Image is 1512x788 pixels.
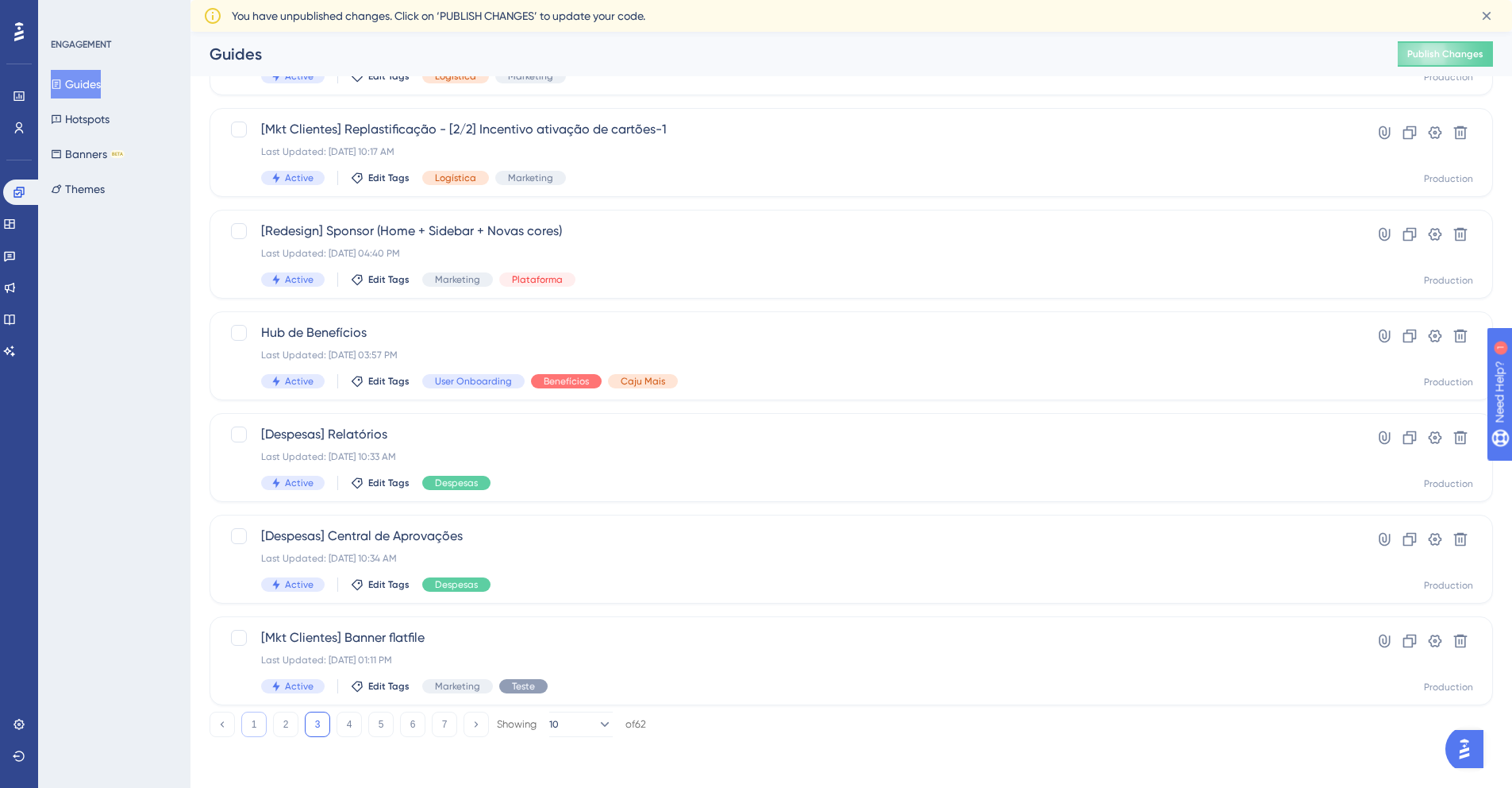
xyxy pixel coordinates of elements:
span: Need Help? [37,4,99,23]
button: Edit Tags [351,477,410,489]
button: 6 [400,712,425,737]
span: Active [285,70,314,83]
div: Production [1424,274,1473,287]
span: You have unpublished changes. Click on ‘PUBLISH CHANGES’ to update your code. [232,6,645,25]
span: Active [285,273,314,286]
span: Logística [435,172,476,184]
div: Showing [497,717,537,732]
button: Themes [51,175,105,203]
span: [Mkt Clientes] Banner flatfile [261,628,1314,647]
div: Production [1424,172,1473,185]
span: Active [285,578,314,591]
div: Last Updated: [DATE] 10:34 AM [261,552,1314,565]
button: Edit Tags [351,172,410,184]
div: Last Updated: [DATE] 10:17 AM [261,145,1314,158]
span: Edit Tags [368,375,410,388]
span: Edit Tags [368,172,410,184]
span: Caju Mais [621,375,665,388]
span: Active [285,680,314,693]
button: 3 [305,712,330,737]
span: Marketing [508,172,553,184]
span: Benefícios [544,375,589,388]
span: Edit Tags [368,578,410,591]
span: Despesas [435,477,478,489]
button: Guides [51,70,101,98]
button: BannersBETA [51,140,125,168]
div: Last Updated: [DATE] 10:33 AM [261,450,1314,463]
span: Marketing [508,70,553,83]
span: Plataforma [512,273,563,286]
button: 5 [368,712,394,737]
button: Hotspots [51,105,110,133]
button: Publish Changes [1398,41,1493,67]
div: ENGAGEMENT [51,38,111,51]
span: Hub de Benefícios [261,323,1314,342]
span: Edit Tags [368,273,410,286]
span: [Redesign] Sponsor (Home + Sidebar + Novas cores) [261,222,1314,241]
button: Edit Tags [351,680,410,693]
span: 10 [549,718,559,731]
div: Guides [210,43,1358,65]
button: 4 [337,712,362,737]
button: 2 [273,712,298,737]
span: Marketing [435,273,480,286]
span: Logística [435,70,476,83]
button: 10 [549,712,613,737]
span: [Despesas] Central de Aprovações [261,527,1314,546]
button: Edit Tags [351,375,410,388]
span: [Despesas] Relatórios [261,425,1314,444]
span: Edit Tags [368,680,410,693]
span: Teste [512,680,535,693]
div: Production [1424,477,1473,490]
span: Active [285,477,314,489]
span: [Mkt Clientes] Replastificação - [2/2] Incentivo ativação de cartões-1 [261,120,1314,139]
span: Edit Tags [368,477,410,489]
div: Production [1424,71,1473,83]
button: 7 [432,712,457,737]
span: User Onboarding [435,375,512,388]
div: of 62 [625,717,646,732]
div: Last Updated: [DATE] 03:57 PM [261,349,1314,361]
div: Last Updated: [DATE] 01:11 PM [261,654,1314,666]
span: Marketing [435,680,480,693]
div: 1 [110,8,115,21]
span: Active [285,172,314,184]
button: Edit Tags [351,273,410,286]
span: Edit Tags [368,70,410,83]
div: Production [1424,681,1473,693]
div: Last Updated: [DATE] 04:40 PM [261,247,1314,260]
span: Publish Changes [1407,48,1483,60]
span: Active [285,375,314,388]
iframe: UserGuiding AI Assistant Launcher [1445,725,1493,773]
div: Production [1424,376,1473,388]
button: Edit Tags [351,578,410,591]
div: Production [1424,579,1473,592]
span: Despesas [435,578,478,591]
button: Edit Tags [351,70,410,83]
div: BETA [110,150,125,158]
button: 1 [241,712,267,737]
